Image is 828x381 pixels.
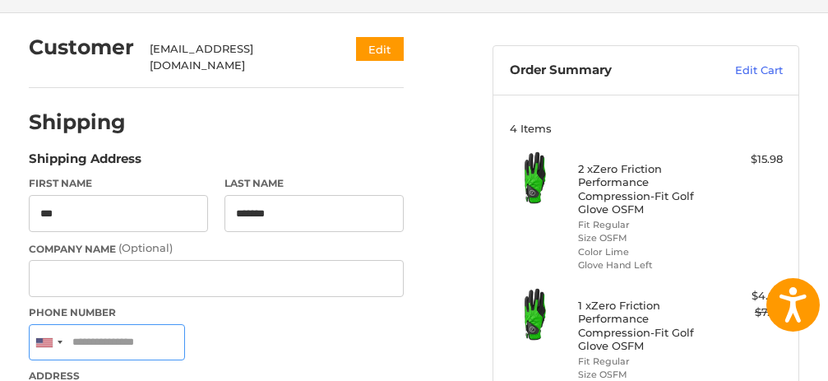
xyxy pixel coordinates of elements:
li: Fit Regular [578,218,710,232]
label: First Name [29,176,209,191]
small: (Optional) [118,241,173,254]
h4: 2 x Zero Friction Performance Compression-Fit Golf Glove OSFM [578,162,710,216]
div: $15.98 [715,151,783,168]
div: [EMAIL_ADDRESS][DOMAIN_NAME] [150,41,324,73]
li: Color Lime [578,245,710,259]
div: $7.99 [715,304,783,321]
h3: Order Summary [510,63,696,79]
li: Size OSFM [578,231,710,245]
div: $4.00 [715,288,783,304]
label: Company Name [29,240,405,257]
h4: 1 x Zero Friction Performance Compression-Fit Golf Glove OSFM [578,299,710,352]
legend: Shipping Address [29,150,141,176]
h2: Shipping [29,109,126,135]
h2: Customer [29,35,134,60]
label: Last Name [224,176,405,191]
label: Phone Number [29,305,405,320]
button: Edit [356,37,404,61]
h3: 4 Items [510,122,783,135]
li: Glove Hand Left [578,258,710,272]
a: Edit Cart [696,63,783,79]
div: United States: +1 [30,325,67,360]
li: Fit Regular [578,355,710,369]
